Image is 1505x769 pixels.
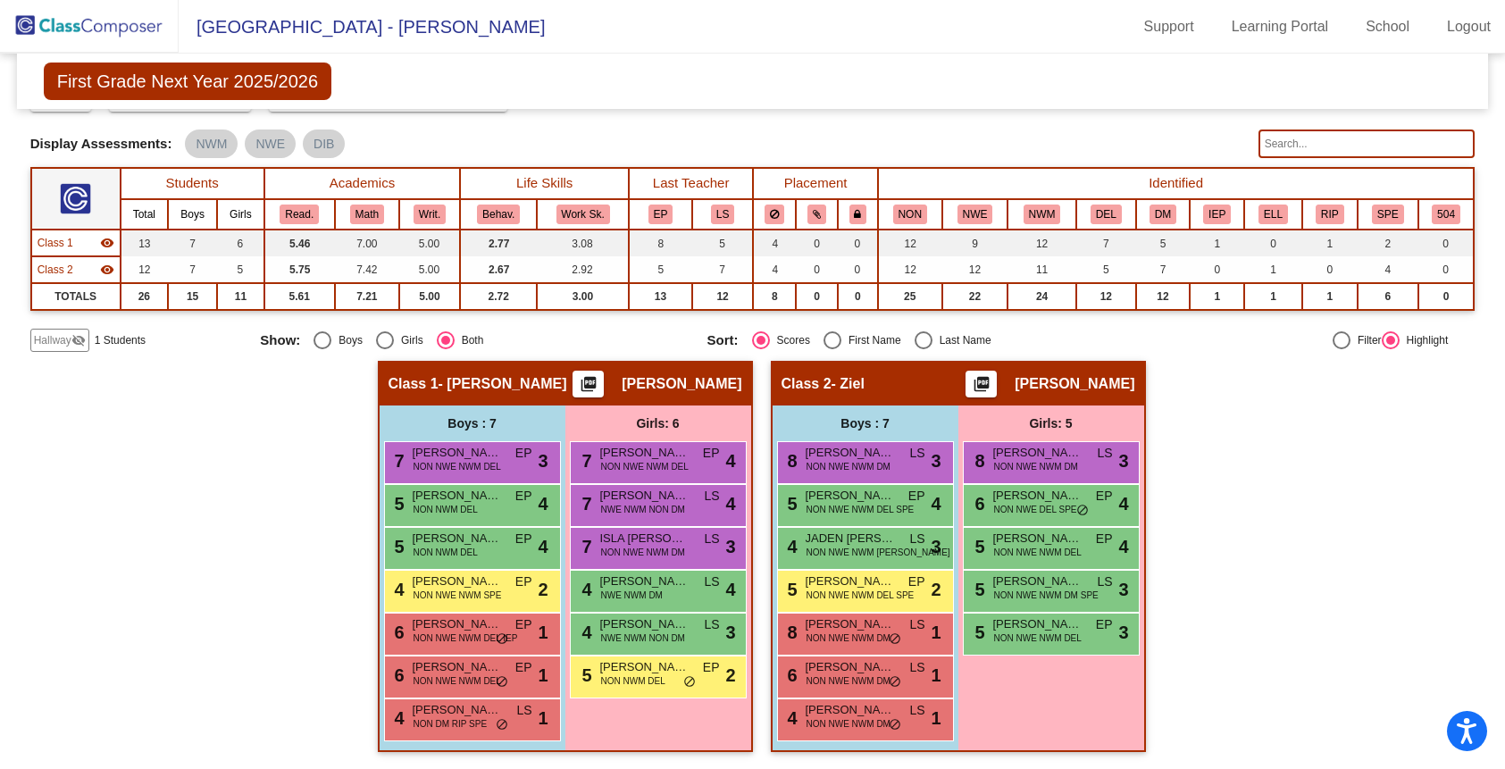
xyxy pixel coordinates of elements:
span: 6 [390,623,405,642]
span: EP [515,658,532,677]
span: NON NWE NWM DEL SPE [807,589,915,602]
span: LS [704,573,719,591]
span: do_not_disturb_alt [496,675,508,690]
span: 4 [783,708,798,728]
span: 4 [725,447,735,474]
div: Scores [770,332,810,348]
span: 7 [390,451,405,471]
td: 6 [1358,283,1418,310]
span: [PERSON_NAME] [PERSON_NAME] [413,530,502,547]
td: 4 [1358,256,1418,283]
span: EP [703,658,720,677]
td: 7.42 [335,256,399,283]
span: 1 Students [95,332,146,348]
span: [PERSON_NAME] [413,444,502,462]
td: 5.75 [264,256,335,283]
td: 7 [1076,230,1136,256]
button: NON [893,205,927,224]
span: 2 [538,576,548,603]
span: NON NWE NWM DM [601,546,685,559]
td: 26 [121,283,168,310]
span: do_not_disturb_alt [496,632,508,647]
th: Placement [753,168,878,199]
td: 0 [838,230,878,256]
td: 7 [1136,256,1190,283]
span: NON DM RIP SPE [414,717,488,731]
span: NON NWE NWM DM [807,631,890,645]
div: Boys [331,332,363,348]
span: do_not_disturb_alt [1076,504,1089,518]
button: RIP [1316,205,1344,224]
button: Writ. [414,205,446,224]
span: [PERSON_NAME] [806,487,895,505]
span: EP [1096,487,1113,506]
td: 1 [1244,283,1301,310]
span: LS [909,530,924,548]
span: Display Assessments: [30,136,172,152]
span: 1 [538,619,548,646]
td: 0 [796,256,838,283]
td: 8 [753,283,796,310]
span: NON NWM DEL [414,503,478,516]
span: 7 [578,494,592,514]
span: 8 [971,451,985,471]
span: NON NWE NWM DM [807,460,890,473]
td: 12 [942,256,1008,283]
button: Math [350,205,384,224]
span: [PERSON_NAME] [413,573,502,590]
th: NWEA MATH GROWTH [1008,199,1076,230]
span: 1 [931,662,941,689]
span: 5 [783,494,798,514]
span: LS [516,701,531,720]
span: 8 [783,623,798,642]
span: EP [515,444,532,463]
span: [PERSON_NAME] [413,701,502,719]
span: [PERSON_NAME] [806,573,895,590]
td: 1 [1190,283,1244,310]
span: 3 [725,533,735,560]
span: 5 [783,580,798,599]
span: LS [704,615,719,634]
td: 4 [753,256,796,283]
span: [PERSON_NAME] [993,573,1083,590]
td: 2.72 [460,283,537,310]
span: EP [1096,615,1113,634]
span: [PERSON_NAME] [806,444,895,462]
span: EP [703,444,720,463]
span: NON NWM DEL [414,546,478,559]
td: 24 [1008,283,1076,310]
span: do_not_disturb_alt [889,632,901,647]
td: 0 [1190,256,1244,283]
th: NWEA ELA Growth [942,199,1008,230]
mat-chip: NWE [245,130,296,158]
span: NON NWE NWM DEL [414,460,501,473]
span: LS [704,487,719,506]
span: - Ziel [832,375,865,393]
button: SPE [1372,205,1404,224]
td: 13 [121,230,168,256]
button: DM [1150,205,1176,224]
span: 6 [390,665,405,685]
span: NON NWE NWM [PERSON_NAME] [807,546,950,559]
span: 4 [725,576,735,603]
span: 8 [783,451,798,471]
span: 4 [1118,490,1128,517]
span: 4 [578,623,592,642]
a: Support [1130,13,1208,41]
span: 4 [538,490,548,517]
span: [PERSON_NAME] [806,701,895,719]
span: LS [909,615,924,634]
th: Boys [168,199,217,230]
span: [PERSON_NAME] [993,615,1083,633]
td: 0 [1302,256,1358,283]
span: 4 [725,490,735,517]
td: 5 [1136,230,1190,256]
td: 5 [1076,256,1136,283]
td: 1 [1244,256,1301,283]
th: Keep with students [796,199,838,230]
div: First Name [841,332,901,348]
span: [PERSON_NAME] [622,375,741,393]
th: Individualized Education Plan [1190,199,1244,230]
mat-chip: NWM [185,130,238,158]
button: LS [711,205,734,224]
